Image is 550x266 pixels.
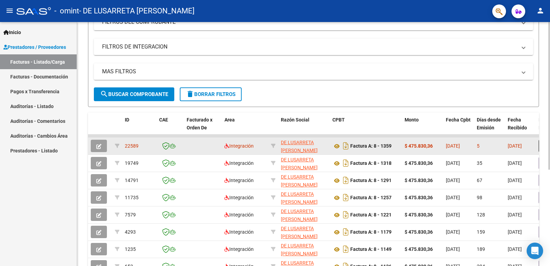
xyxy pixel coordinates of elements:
span: 19749 [125,160,139,166]
span: DE LUSARRETA [PERSON_NAME] [281,157,318,170]
mat-icon: person [536,7,544,15]
div: 23253617594 [281,190,327,205]
span: 1235 [125,246,136,252]
span: DE LUSARRETA [PERSON_NAME] [281,191,318,205]
div: 23253617594 [281,156,327,170]
span: 14791 [125,178,139,183]
strong: $ 475.830,36 [405,143,433,149]
i: Descargar documento [341,140,350,151]
span: 11735 [125,195,139,200]
span: Integración [224,195,254,200]
span: Borrar Filtros [186,91,235,97]
datatable-header-cell: Facturado x Orden De [184,113,222,143]
i: Descargar documento [341,175,350,186]
strong: Factura A: 8 - 1221 [350,212,392,218]
datatable-header-cell: Fecha Recibido [505,113,536,143]
span: Integración [224,229,254,235]
span: Integración [224,246,254,252]
strong: $ 475.830,36 [405,160,433,166]
div: 23253617594 [281,208,327,222]
span: 7579 [125,212,136,217]
span: [DATE] [508,212,522,217]
div: Open Intercom Messenger [527,243,543,259]
span: Buscar Comprobante [100,91,168,97]
strong: $ 475.830,36 [405,178,433,183]
mat-expansion-panel-header: MAS FILTROS [94,63,533,80]
mat-icon: search [100,90,108,98]
div: 23253617594 [281,242,327,256]
span: 35 [477,160,482,166]
span: 159 [477,229,485,235]
strong: Factura A: 8 - 1291 [350,178,392,183]
span: DE LUSARRETA [PERSON_NAME] [281,140,318,153]
strong: $ 475.830,36 [405,246,433,252]
button: Buscar Comprobante [94,87,174,101]
datatable-header-cell: CAE [156,113,184,143]
mat-panel-title: FILTROS DE INTEGRACION [102,43,517,51]
mat-icon: menu [5,7,14,15]
span: ID [125,117,129,123]
span: CAE [159,117,168,123]
datatable-header-cell: Razón Social [278,113,330,143]
span: Monto [405,117,419,123]
span: [DATE] [508,160,522,166]
i: Descargar documento [341,192,350,203]
span: Días desde Emisión [477,117,501,130]
datatable-header-cell: Días desde Emisión [474,113,505,143]
mat-icon: delete [186,90,194,98]
span: CPBT [332,117,345,123]
i: Descargar documento [341,158,350,169]
span: DE LUSARRETA [PERSON_NAME] [281,174,318,188]
strong: Factura A: 8 - 1318 [350,161,392,166]
span: Fecha Cpbt [446,117,471,123]
span: 22589 [125,143,139,149]
strong: Factura A: 8 - 1179 [350,230,392,235]
span: DE LUSARRETA [PERSON_NAME] [281,243,318,256]
span: [DATE] [446,160,460,166]
span: Facturado x Orden De [187,117,212,130]
span: 189 [477,246,485,252]
span: Integración [224,143,254,149]
mat-panel-title: MAS FILTROS [102,68,517,75]
span: Razón Social [281,117,309,123]
datatable-header-cell: Fecha Cpbt [443,113,474,143]
strong: Factura A: 8 - 1359 [350,143,392,149]
span: [DATE] [446,178,460,183]
datatable-header-cell: CPBT [330,113,402,143]
button: Borrar Filtros [180,87,242,101]
div: 23253617594 [281,139,327,153]
span: - omint [54,3,79,19]
span: [DATE] [508,178,522,183]
span: 128 [477,212,485,217]
span: DE LUSARRETA [PERSON_NAME] [281,226,318,239]
strong: Factura A: 8 - 1149 [350,247,392,252]
span: 67 [477,178,482,183]
span: [DATE] [446,195,460,200]
strong: Factura A: 8 - 1257 [350,195,392,201]
i: Descargar documento [341,226,350,237]
mat-expansion-panel-header: FILTROS DE INTEGRACION [94,39,533,55]
span: Integración [224,212,254,217]
span: DE LUSARRETA [PERSON_NAME] [281,209,318,222]
datatable-header-cell: Monto [402,113,443,143]
datatable-header-cell: Area [222,113,268,143]
i: Descargar documento [341,244,350,255]
span: [DATE] [508,229,522,235]
span: [DATE] [446,246,460,252]
span: Integración [224,160,254,166]
span: - DE LUSARRETA [PERSON_NAME] [79,3,195,19]
span: [DATE] [446,212,460,217]
strong: $ 475.830,36 [405,229,433,235]
span: 98 [477,195,482,200]
span: Integración [224,178,254,183]
span: Inicio [3,29,21,36]
strong: $ 475.830,36 [405,195,433,200]
i: Descargar documento [341,209,350,220]
span: [DATE] [508,195,522,200]
span: Area [224,117,235,123]
span: 4293 [125,229,136,235]
div: 23253617594 [281,173,327,188]
span: [DATE] [446,229,460,235]
span: [DATE] [508,143,522,149]
span: Fecha Recibido [508,117,527,130]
